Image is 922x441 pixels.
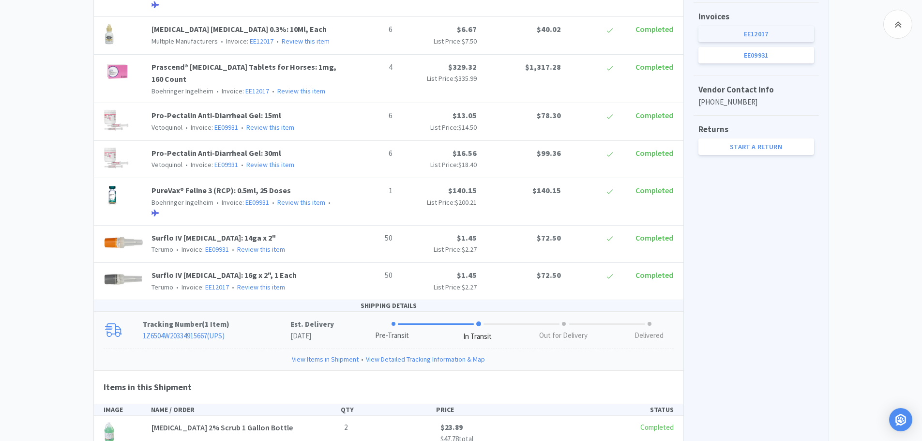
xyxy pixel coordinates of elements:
p: 6 [344,23,393,36]
a: View Items in Shipment [292,354,359,365]
a: EE12017 [250,37,273,46]
a: Review this item [282,37,330,46]
a: EE09931 [214,123,238,132]
p: List Price: [400,244,477,255]
div: STATUS [531,404,674,415]
span: Boehringer Ingelheim [151,198,213,207]
p: 50 [344,269,393,282]
div: NAME / ORDER [151,404,341,415]
div: In Transit [463,331,492,342]
span: Completed [635,270,673,280]
span: $14.50 [458,123,477,132]
span: Completed [635,148,673,158]
a: Review this item [246,160,294,169]
span: Completed [635,24,673,34]
p: [DATE] [290,330,334,342]
span: • [327,198,332,207]
span: • [240,160,245,169]
span: • [184,160,189,169]
span: • [215,87,220,95]
span: $200.21 [455,198,477,207]
p: [PHONE_NUMBER] [698,96,814,108]
p: 2 [344,422,433,433]
p: List Price: [400,282,477,292]
img: c5c3039c21094c02a7e7f0f920efefdc_31042.png [104,109,130,131]
span: $2.27 [462,283,477,291]
span: Invoice: [182,123,238,132]
span: $140.15 [532,185,561,195]
img: fe9018069f73494d91351a6c2d9ab6f7_440804.png [104,184,121,206]
div: IMAGE [104,404,151,415]
div: Pre-Transit [375,330,409,341]
span: $6.67 [457,24,477,34]
a: EE12017 [698,26,814,42]
div: SHIPPING DETAILS [94,300,683,311]
img: fc470b663d36480182d6e84a75f24167_31043.png [104,147,130,168]
span: $1.45 [457,270,477,280]
p: List Price: [400,73,477,84]
a: 1Z6504W20334915667(UPS) [143,331,225,340]
span: Invoice: [213,87,269,95]
span: • [219,37,225,46]
span: Invoice: [218,37,273,46]
img: 4efef843e22a443ca197dab7afc89ae5_27811.png [104,232,144,253]
span: Invoice: [173,245,229,254]
span: $2.27 [462,245,477,254]
span: Completed [640,423,674,432]
div: Out for Delivery [539,330,588,341]
span: • [359,354,366,365]
a: EE12017 [245,87,269,95]
p: 6 [344,147,393,160]
span: $18.40 [458,160,477,169]
span: $78.30 [537,110,561,120]
span: Invoice: [173,283,229,291]
span: • [184,123,189,132]
p: 4 [344,61,393,74]
p: List Price: [400,122,477,133]
p: 50 [344,232,393,244]
p: 1 [344,184,393,197]
p: List Price: [400,197,477,208]
span: $13.05 [453,110,477,120]
a: EE12017 [205,283,229,291]
span: $329.32 [448,62,477,72]
span: [MEDICAL_DATA] 2% Scrub 1 Gallon Bottle [151,423,293,432]
p: List Price: [400,159,477,170]
a: Review this item [237,283,285,291]
span: • [271,198,276,207]
img: 82dc1c9672394a358d291a280974b51f_708520.png [104,23,115,45]
a: Surflo IV [MEDICAL_DATA]: 14ga x 2" [151,233,276,243]
span: $1.45 [457,233,477,243]
span: $335.99 [455,74,477,83]
span: $99.36 [537,148,561,158]
span: Terumo [151,283,173,291]
a: View Detailed Tracking Information & Map [366,354,485,365]
span: Completed [635,233,673,243]
p: List Price: [400,36,477,46]
span: Vetoquinol [151,160,182,169]
a: EE09931 [214,160,238,169]
span: Completed [635,110,673,120]
span: $72.50 [537,233,561,243]
span: Completed [635,62,673,72]
a: Start a Return [698,138,814,155]
span: $7.50 [462,37,477,46]
a: Review this item [277,87,325,95]
a: Review this item [246,123,294,132]
a: EE09931 [698,47,814,63]
a: Pro-Pectalin Anti-Diarrheal Gel: 30ml [151,148,281,158]
span: $140.15 [448,185,477,195]
span: • [175,245,180,254]
p: Est. Delivery [290,319,334,330]
h5: Returns [698,123,814,136]
span: $1,317.28 [525,62,561,72]
span: $23.89 [440,423,463,432]
a: [MEDICAL_DATA] [MEDICAL_DATA] 0.3%: 10Ml, Each [151,24,327,34]
img: bce654624be249f0bf9bddf0aeb69b2b_34521.png [104,61,131,82]
span: • [271,87,276,95]
h4: Items in this Shipment [94,371,683,404]
span: Invoice: [182,160,238,169]
div: Delivered [635,330,664,341]
div: Open Intercom Messenger [889,408,912,431]
img: 17c8d415780d4f2893dce8d7dc3f410b_27631.png [104,269,144,290]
